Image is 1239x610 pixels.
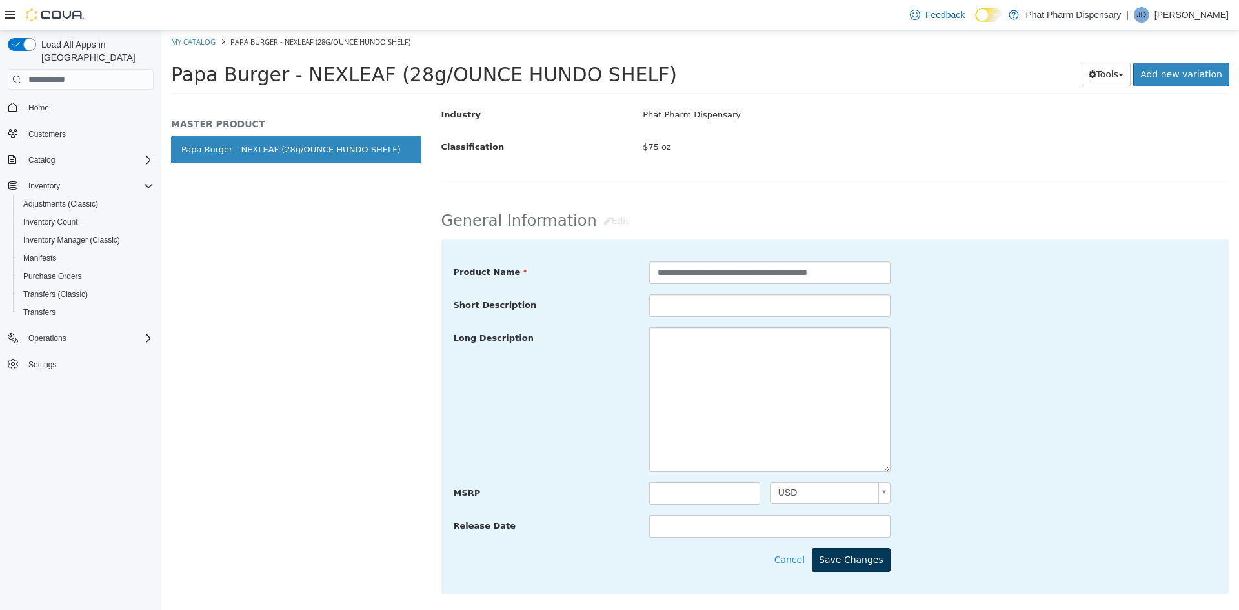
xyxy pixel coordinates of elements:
[3,329,159,347] button: Operations
[650,518,729,542] button: Save Changes
[23,152,60,168] button: Catalog
[10,88,260,99] h5: MASTER PRODUCT
[472,106,1077,128] div: $75 oz
[292,270,376,280] span: Short Description
[1025,7,1121,23] p: Phat Pharm Dispensary
[609,452,729,474] a: USD
[23,178,65,194] button: Inventory
[612,518,650,542] button: Cancel
[18,196,103,212] a: Adjustments (Classic)
[18,287,93,302] a: Transfers (Classic)
[23,152,154,168] span: Catalog
[972,32,1068,56] a: Add new variation
[23,126,154,142] span: Customers
[1154,7,1229,23] p: [PERSON_NAME]
[23,307,55,318] span: Transfers
[23,330,154,346] span: Operations
[472,74,1077,96] div: Phat Pharm Dispensary
[23,99,154,115] span: Home
[13,231,159,249] button: Inventory Manager (Classic)
[13,213,159,231] button: Inventory Count
[26,8,84,21] img: Cova
[925,8,965,21] span: Feedback
[905,2,970,28] a: Feedback
[23,271,82,281] span: Purchase Orders
[3,125,159,143] button: Customers
[18,305,61,320] a: Transfers
[23,356,154,372] span: Settings
[28,360,56,370] span: Settings
[3,355,159,374] button: Settings
[10,6,54,16] a: My Catalog
[23,178,154,194] span: Inventory
[975,8,1002,22] input: Dark Mode
[10,106,260,133] a: Papa Burger - NEXLEAF (28g/OUNCE HUNDO SHELF)
[23,199,98,209] span: Adjustments (Classic)
[23,100,54,116] a: Home
[23,330,72,346] button: Operations
[36,38,154,64] span: Load All Apps in [GEOGRAPHIC_DATA]
[18,214,83,230] a: Inventory Count
[292,458,319,467] span: MSRP
[28,181,60,191] span: Inventory
[609,452,712,473] span: USD
[13,303,159,321] button: Transfers
[292,237,367,247] span: Product Name
[13,285,159,303] button: Transfers (Classic)
[18,250,61,266] a: Manifests
[23,253,56,263] span: Manifests
[23,235,120,245] span: Inventory Manager (Classic)
[23,217,78,227] span: Inventory Count
[23,357,61,372] a: Settings
[18,232,125,248] a: Inventory Manager (Classic)
[13,249,159,267] button: Manifests
[28,103,49,113] span: Home
[28,155,55,165] span: Catalog
[1137,7,1147,23] span: JD
[1126,7,1129,23] p: |
[28,333,66,343] span: Operations
[3,177,159,195] button: Inventory
[280,179,1068,203] h2: General Information
[18,305,154,320] span: Transfers
[23,289,88,300] span: Transfers (Classic)
[3,151,159,169] button: Catalog
[18,196,154,212] span: Adjustments (Classic)
[13,267,159,285] button: Purchase Orders
[18,250,154,266] span: Manifests
[292,303,372,312] span: Long Description
[3,97,159,116] button: Home
[18,287,154,302] span: Transfers (Classic)
[10,33,516,56] span: Papa Burger - NEXLEAF (28g/OUNCE HUNDO SHELF)
[18,214,154,230] span: Inventory Count
[436,179,475,203] button: Edit
[18,269,154,284] span: Purchase Orders
[69,6,249,16] span: Papa Burger - NEXLEAF (28g/OUNCE HUNDO SHELF)
[23,127,71,142] a: Customers
[292,491,355,500] span: Release Date
[280,79,320,89] span: Industry
[280,112,343,121] span: Classification
[28,129,66,139] span: Customers
[13,195,159,213] button: Adjustments (Classic)
[18,269,87,284] a: Purchase Orders
[920,32,970,56] button: Tools
[18,232,154,248] span: Inventory Manager (Classic)
[1134,7,1149,23] div: Jordan Dill
[8,92,154,407] nav: Complex example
